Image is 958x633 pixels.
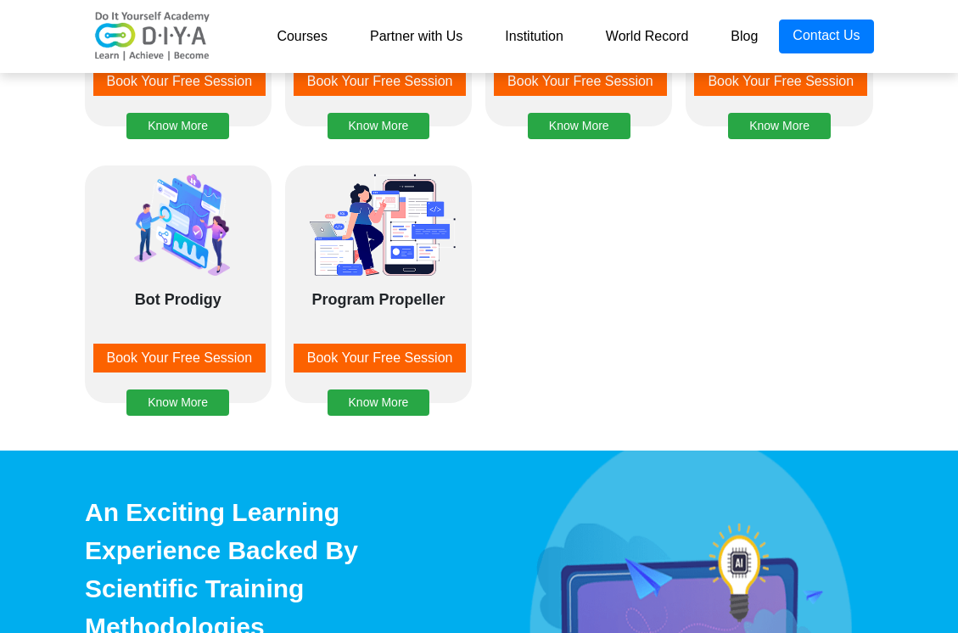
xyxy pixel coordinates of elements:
[528,98,630,113] a: Know More
[126,375,229,389] a: Know More
[126,98,229,113] a: Know More
[93,344,266,373] button: Book Your Free Session
[484,20,584,53] a: Institution
[294,344,463,373] a: Book Your Free Session
[779,20,873,53] a: Contact Us
[528,113,630,139] button: Know More
[294,67,467,96] button: Book Your Free Session
[294,344,467,373] button: Book Your Free Session
[126,389,229,416] button: Know More
[255,20,349,53] a: Courses
[585,20,710,53] a: World Record
[85,11,221,62] img: logo-v2.png
[93,67,263,96] a: Book Your Free Session
[93,344,263,373] a: Book Your Free Session
[328,375,430,389] a: Know More
[126,113,229,139] button: Know More
[294,288,463,331] div: Program Propeller
[494,67,667,96] button: Book Your Free Session
[328,113,430,139] button: Know More
[328,389,430,416] button: Know More
[694,67,864,96] a: Book Your Free Session
[694,67,867,96] button: Book Your Free Session
[728,113,831,139] button: Know More
[294,67,463,96] a: Book Your Free Session
[93,288,263,331] div: Bot Prodigy
[709,20,779,53] a: Blog
[349,20,484,53] a: Partner with Us
[494,67,664,96] a: Book Your Free Session
[728,98,831,113] a: Know More
[328,98,430,113] a: Know More
[93,67,266,96] button: Book Your Free Session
